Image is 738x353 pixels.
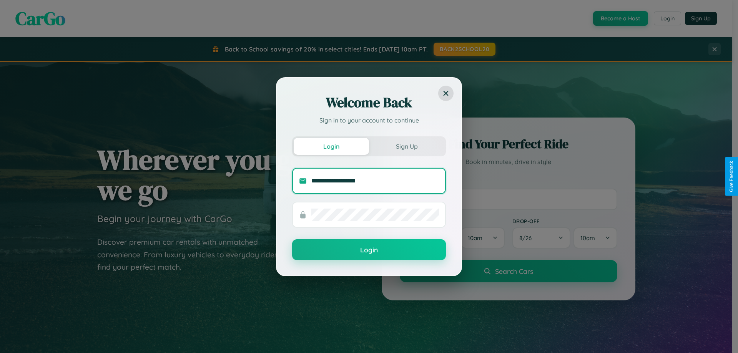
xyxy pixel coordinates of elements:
[292,93,446,112] h2: Welcome Back
[729,161,734,192] div: Give Feedback
[369,138,444,155] button: Sign Up
[292,239,446,260] button: Login
[292,116,446,125] p: Sign in to your account to continue
[294,138,369,155] button: Login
